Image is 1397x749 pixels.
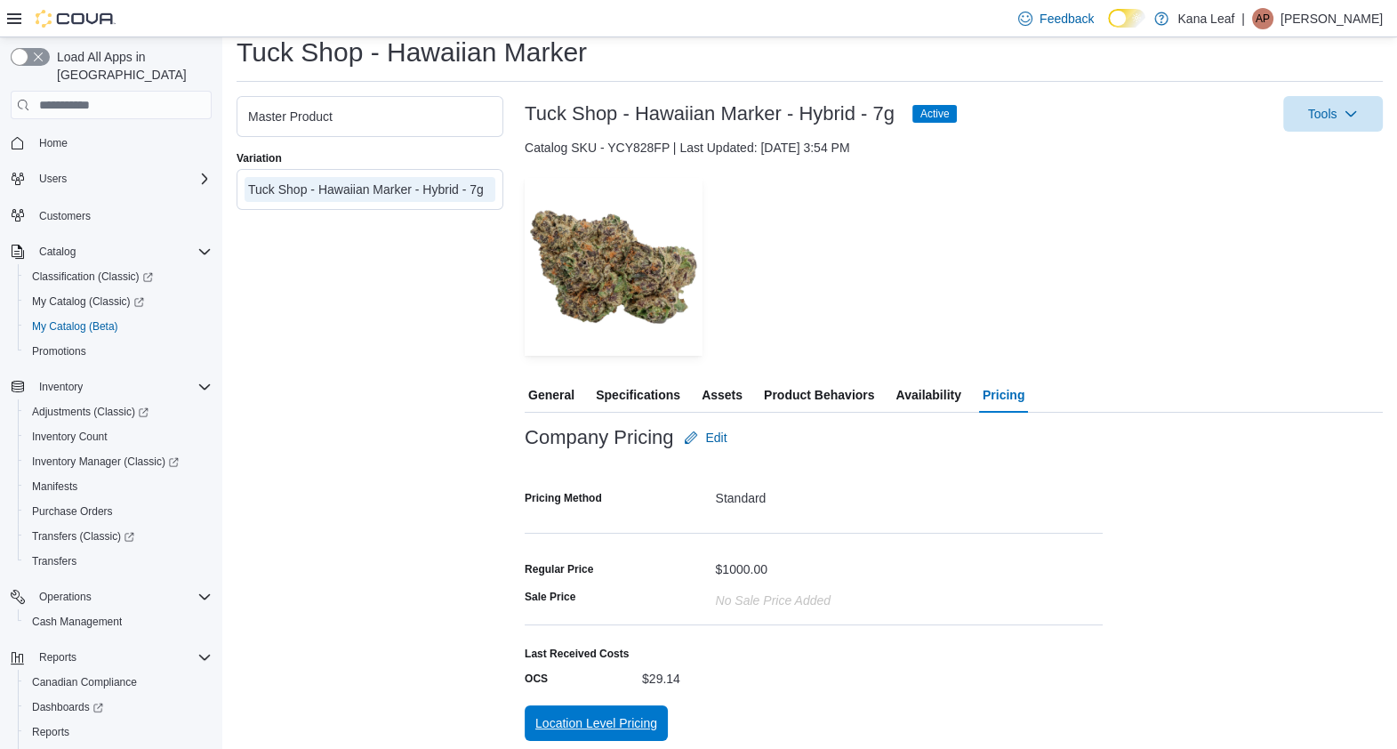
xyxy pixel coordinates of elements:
[39,136,68,150] span: Home
[32,133,75,154] a: Home
[50,48,212,84] span: Load All Apps in [GEOGRAPHIC_DATA]
[32,376,90,398] button: Inventory
[25,551,84,572] a: Transfers
[25,501,212,522] span: Purchase Orders
[525,491,602,505] label: Pricing Method
[237,35,587,70] h1: Tuck Shop - Hawaiian Marker
[1011,1,1101,36] a: Feedback
[1308,105,1337,123] span: Tools
[525,139,1383,157] div: Catalog SKU - YCY828FP | Last Updated: [DATE] 3:54 PM
[25,526,212,547] span: Transfers (Classic)
[32,430,108,444] span: Inventory Count
[32,647,212,668] span: Reports
[1040,10,1094,28] span: Feedback
[1108,9,1145,28] input: Dark Mode
[25,401,212,423] span: Adjustments (Classic)
[25,291,151,312] a: My Catalog (Classic)
[18,670,219,695] button: Canadian Compliance
[525,103,895,125] h3: Tuck Shop - Hawaiian Marker - Hybrid - 7g
[32,586,212,608] span: Operations
[25,316,125,337] a: My Catalog (Beta)
[525,590,575,604] label: Sale Price
[25,451,212,472] span: Inventory Manager (Classic)
[39,590,92,604] span: Operations
[25,721,76,743] a: Reports
[25,672,144,693] a: Canadian Compliance
[983,377,1024,413] span: Pricing
[32,241,212,262] span: Catalog
[25,426,212,447] span: Inventory Count
[1283,96,1383,132] button: Tools
[25,551,212,572] span: Transfers
[716,484,1104,505] div: Standard
[32,479,77,494] span: Manifests
[18,424,219,449] button: Inventory Count
[25,611,129,632] a: Cash Management
[32,376,212,398] span: Inventory
[18,609,219,634] button: Cash Management
[25,266,160,287] a: Classification (Classic)
[32,615,122,629] span: Cash Management
[248,181,492,198] div: Tuck Shop - Hawaiian Marker - Hybrid - 7g
[525,672,548,686] label: OCS
[702,377,743,413] span: Assets
[25,526,141,547] a: Transfers (Classic)
[18,549,219,574] button: Transfers
[4,584,219,609] button: Operations
[1177,8,1234,29] p: Kana Leaf
[32,168,74,189] button: Users
[32,241,83,262] button: Catalog
[528,377,574,413] span: General
[32,504,113,519] span: Purchase Orders
[4,374,219,399] button: Inventory
[705,429,727,447] span: Edit
[39,650,76,664] span: Reports
[36,10,116,28] img: Cova
[25,451,186,472] a: Inventory Manager (Classic)
[895,377,960,413] span: Availability
[1252,8,1273,29] div: Avery Pitawanakwat
[32,319,118,334] span: My Catalog (Beta)
[32,700,103,714] span: Dashboards
[18,499,219,524] button: Purchase Orders
[39,172,67,186] span: Users
[25,611,212,632] span: Cash Management
[32,647,84,668] button: Reports
[18,720,219,745] button: Reports
[32,168,212,189] span: Users
[716,555,767,576] div: $1000.00
[32,405,149,419] span: Adjustments (Classic)
[525,647,629,661] label: Last Received Costs
[39,245,76,259] span: Catalog
[1241,8,1245,29] p: |
[25,341,212,362] span: Promotions
[18,474,219,499] button: Manifests
[32,205,98,227] a: Customers
[18,264,219,289] a: Classification (Classic)
[25,501,120,522] a: Purchase Orders
[920,106,950,122] span: Active
[4,130,219,156] button: Home
[18,524,219,549] a: Transfers (Classic)
[32,132,212,154] span: Home
[25,697,110,718] a: Dashboards
[32,344,86,358] span: Promotions
[18,314,219,339] button: My Catalog (Beta)
[18,289,219,314] a: My Catalog (Classic)
[32,554,76,568] span: Transfers
[4,166,219,191] button: Users
[596,377,680,413] span: Specifications
[18,339,219,364] button: Promotions
[525,562,593,576] div: Regular Price
[25,266,212,287] span: Classification (Classic)
[642,664,880,686] div: $29.14
[25,426,115,447] a: Inventory Count
[1256,8,1270,29] span: AP
[32,725,69,739] span: Reports
[32,586,99,608] button: Operations
[525,178,703,356] img: Image for Tuck Shop - Hawaiian Marker - Hybrid - 7g
[25,697,212,718] span: Dashboards
[4,645,219,670] button: Reports
[18,399,219,424] a: Adjustments (Classic)
[248,108,492,125] div: Master Product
